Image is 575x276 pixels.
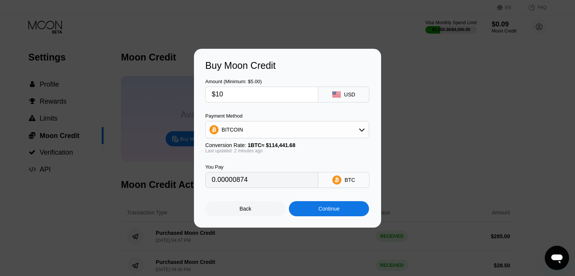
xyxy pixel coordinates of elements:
[344,91,355,98] div: USD
[205,201,285,216] div: Back
[318,206,339,212] div: Continue
[240,206,251,212] div: Back
[222,127,243,133] div: BITCOIN
[205,113,369,119] div: Payment Method
[248,142,295,148] span: 1 BTC ≈ $114,441.68
[205,60,370,71] div: Buy Moon Credit
[206,122,369,137] div: BITCOIN
[205,79,318,84] div: Amount (Minimum: $5.00)
[212,87,312,102] input: $0.00
[344,177,355,183] div: BTC
[205,142,369,148] div: Conversion Rate:
[205,164,318,170] div: You Pay
[205,148,369,154] div: Last updated: 2 minutes ago
[289,201,369,216] div: Continue
[545,246,569,270] iframe: Button to launch messaging window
